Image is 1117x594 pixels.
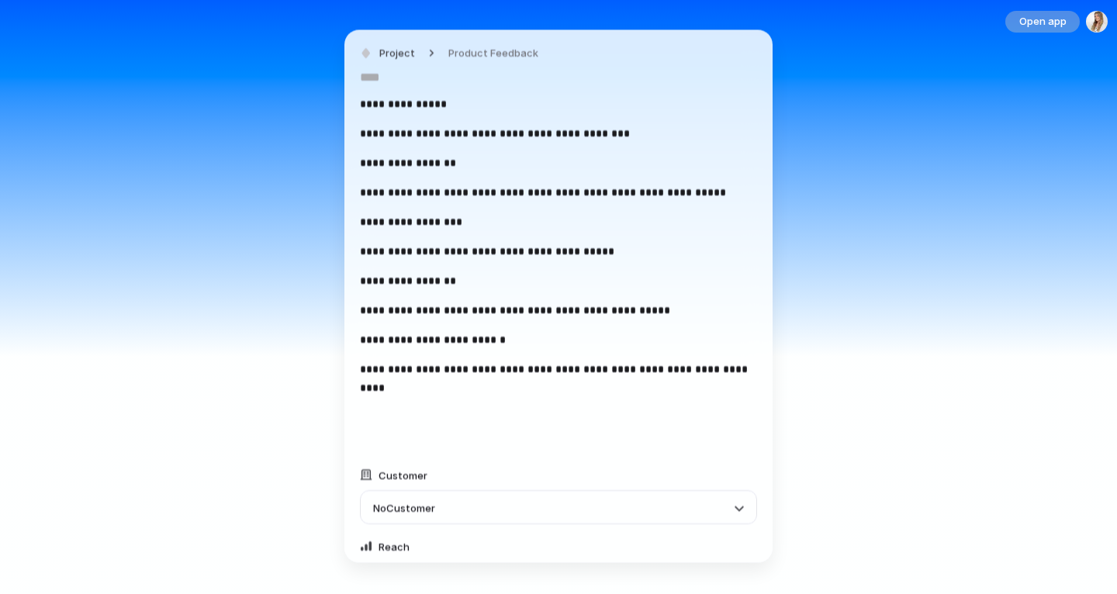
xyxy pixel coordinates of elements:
button: Product Feedback [439,43,548,65]
span: Customer [379,469,427,482]
span: Product Feedback [448,46,538,61]
span: Reach [379,540,410,553]
span: Project [379,46,415,61]
button: Open app [1005,11,1080,33]
button: Project [356,43,420,65]
span: Open app [1019,14,1067,29]
span: No Customer [373,502,435,514]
